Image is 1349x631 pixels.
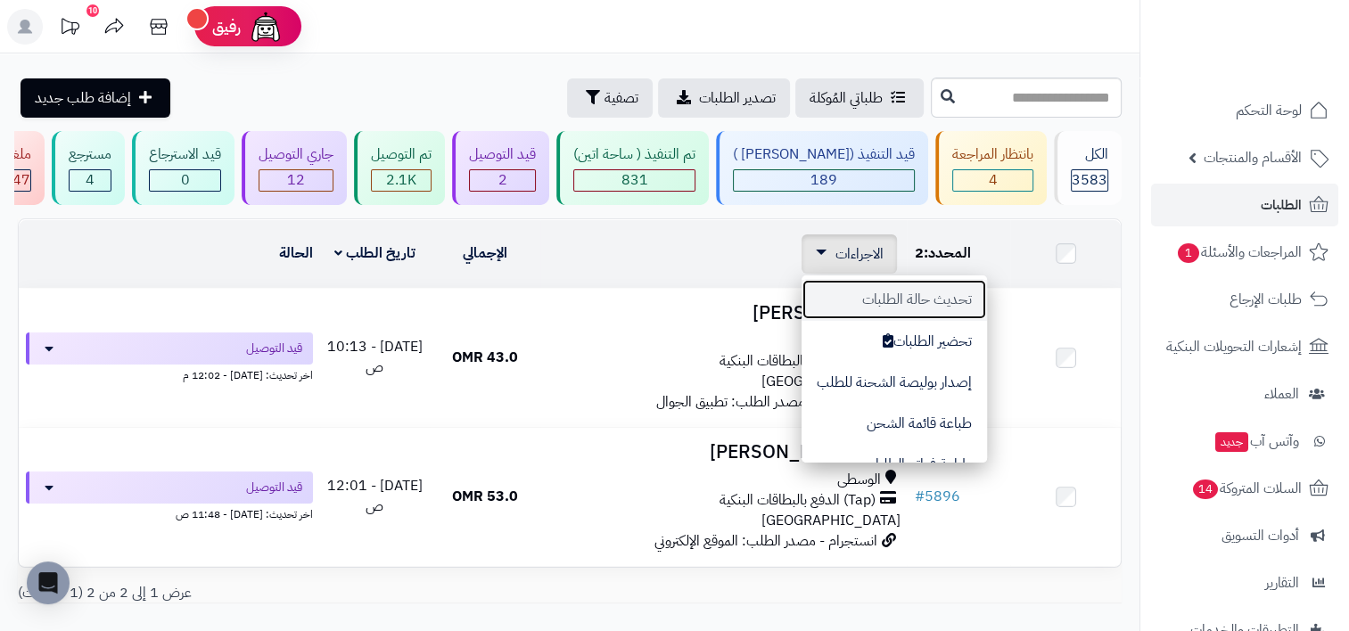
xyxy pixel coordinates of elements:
a: الكل3583 [1050,131,1125,205]
a: السلات المتروكة14 [1151,467,1338,510]
span: الطلبات [1261,193,1302,217]
a: قيد التنفيذ ([PERSON_NAME] ) 189 [712,131,932,205]
span: [GEOGRAPHIC_DATA] [761,371,900,392]
div: قيد التنفيذ ([PERSON_NAME] ) [733,144,915,165]
span: 447 [4,169,30,191]
a: التقارير [1151,561,1338,604]
a: الإجمالي [463,242,507,264]
div: مسترجع [69,144,111,165]
span: رفيق [212,16,241,37]
span: قيد التوصيل [246,479,302,496]
span: 831 [621,169,648,191]
a: طلبات الإرجاع [1151,278,1338,321]
button: طباعة قائمة الشحن [802,403,987,444]
div: 189 [734,170,914,191]
span: إشعارات التحويلات البنكية [1166,334,1302,359]
div: 2094 [372,170,431,191]
button: تصفية [567,78,653,118]
span: [DATE] - 10:13 ص [327,336,423,378]
div: 12 [259,170,333,191]
div: 0 [150,170,220,191]
span: 0 [181,169,190,191]
span: 4 [989,169,998,191]
span: 12 [287,169,305,191]
div: الكل [1071,144,1108,165]
span: قيد التوصيل [246,340,302,357]
div: ملغي [3,144,31,165]
a: قيد التوصيل 2 [448,131,553,205]
h3: [PERSON_NAME] [547,303,901,324]
span: لوحة التحكم [1236,98,1302,123]
span: 2 [498,169,507,191]
span: 2 [914,242,923,264]
a: إشعارات التحويلات البنكية [1151,325,1338,368]
div: Open Intercom Messenger [27,561,70,604]
a: إضافة طلب جديد [21,78,170,118]
span: إضافة طلب جديد [35,87,131,109]
a: تصدير الطلبات [658,78,790,118]
div: 4 [70,170,111,191]
span: الاجراءات [835,243,883,265]
div: جاري التوصيل [259,144,333,165]
div: بانتظار المراجعة [952,144,1033,165]
span: [DATE] - 12:01 ص [327,475,423,517]
div: تم التنفيذ ( ساحة اتين) [573,144,695,165]
a: العملاء [1151,373,1338,415]
span: (Tap) الدفع بالبطاقات البنكية [719,490,875,511]
span: [GEOGRAPHIC_DATA] [761,510,900,531]
span: 43.0 OMR [452,347,518,368]
button: تحضير الطلبات [802,321,987,362]
button: طباعة فواتير الطلبات [802,444,987,485]
span: وآتس آب [1213,429,1299,454]
span: 3583 [1072,169,1107,191]
span: الأقسام والمنتجات [1204,145,1302,170]
img: ai-face.png [248,9,284,45]
a: قيد الاسترجاع 0 [128,131,238,205]
span: السلات المتروكة [1191,476,1302,501]
div: المحدد: [914,243,1003,264]
a: وآتس آبجديد [1151,420,1338,463]
span: 189 [810,169,837,191]
a: لوحة التحكم [1151,89,1338,132]
span: تصدير الطلبات [699,87,776,109]
span: التقارير [1265,570,1299,595]
a: الطلبات [1151,184,1338,226]
div: 2 [470,170,535,191]
span: 1 [1178,243,1199,263]
a: بانتظار المراجعة 4 [932,131,1050,205]
span: طلبات الإرجاع [1230,287,1302,312]
div: اخر تحديث: [DATE] - 11:48 ص [26,504,313,522]
a: تحديثات المنصة [47,9,92,49]
div: 4 [953,170,1032,191]
a: مسترجع 4 [48,131,128,205]
a: الاجراءات [816,243,883,265]
span: طلباتي المُوكلة [810,87,883,109]
button: تحديث حالة الطلبات [802,279,987,320]
a: المراجعات والأسئلة1 [1151,231,1338,274]
div: قيد الاسترجاع [149,144,221,165]
span: العملاء [1264,381,1299,406]
span: (Tap) الدفع بالبطاقات البنكية [719,351,875,372]
a: أدوات التسويق [1151,514,1338,557]
span: تصفية [605,87,638,109]
span: زيارة مباشرة - مصدر الطلب: تطبيق الجوال [655,391,876,413]
button: إصدار بوليصة الشحنة للطلب [802,362,987,403]
a: تم التوصيل 2.1K [350,131,448,205]
span: جديد [1215,432,1248,452]
a: طلباتي المُوكلة [795,78,924,118]
h3: سنوه [PERSON_NAME] [547,442,901,463]
span: 14 [1193,479,1218,499]
a: جاري التوصيل 12 [238,131,350,205]
span: انستجرام - مصدر الطلب: الموقع الإلكتروني [654,530,876,552]
span: أدوات التسويق [1222,523,1299,548]
a: الحالة [279,242,313,264]
span: # [914,486,924,507]
div: 10 [86,4,99,17]
span: 4 [86,169,95,191]
div: 447 [4,170,30,191]
span: 2.1K [386,169,416,191]
span: المراجعات والأسئلة [1176,240,1302,265]
div: قيد التوصيل [469,144,536,165]
div: تم التوصيل [371,144,432,165]
a: تاريخ الطلب [334,242,415,264]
